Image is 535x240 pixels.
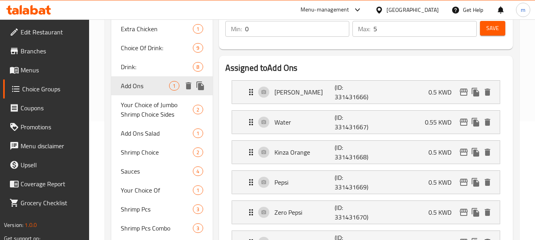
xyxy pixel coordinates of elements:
p: Zero Pepsi [274,208,335,217]
p: (ID: 331431669) [335,173,375,192]
a: Menus [3,60,89,79]
button: duplicate [194,80,206,92]
div: Expand [232,111,500,134]
div: Add Ons Salad1 [111,124,212,143]
span: Menus [21,65,83,75]
span: Your Choice Of [121,185,193,195]
li: Expand [225,77,506,107]
span: Coupons [21,103,83,113]
span: Shrimp Pcs Combo [121,223,193,233]
div: Expand [232,201,500,224]
button: delete [183,80,194,92]
p: Water [274,117,335,127]
span: m [521,6,525,14]
h2: Assigned to Add Ons [225,62,506,74]
div: Extra Chicken1 [111,19,212,38]
button: edit [458,176,470,188]
p: 0.5 KWD [428,87,458,97]
a: Promotions [3,117,89,136]
span: Sauces [121,166,193,176]
p: (ID: 331431666) [335,83,375,102]
span: Save [486,23,499,33]
button: duplicate [470,86,482,98]
button: duplicate [470,176,482,188]
a: Upsell [3,155,89,174]
button: Save [480,21,505,36]
div: Shrimp Pcs3 [111,200,212,219]
span: Choice Of Drink: [121,43,193,53]
div: Choices [193,147,203,157]
span: Version: [4,220,23,230]
div: Choices [193,105,203,114]
li: Expand [225,107,506,137]
p: Max: [358,24,370,34]
div: Choices [169,81,179,91]
span: Grocery Checklist [21,198,83,208]
div: Choices [193,204,203,214]
p: 0.55 KWD [425,117,458,127]
button: delete [482,206,493,218]
span: 1 [193,25,202,33]
div: Choices [193,185,203,195]
div: Add Ons1deleteduplicate [111,76,212,95]
div: Expand [232,171,500,194]
p: 0.5 KWD [428,208,458,217]
li: Expand [225,167,506,197]
button: delete [482,146,493,158]
span: Drink: [121,62,193,72]
span: Extra Chicken [121,24,193,34]
span: 1 [193,130,202,137]
a: Branches [3,42,89,60]
div: [GEOGRAPHIC_DATA] [386,6,439,14]
span: 3 [193,206,202,213]
div: Choices [193,166,203,176]
div: Sauces4 [111,162,212,181]
div: Shrimp Pcs Combo3 [111,219,212,238]
p: Kinza Orange [274,147,335,157]
button: delete [482,86,493,98]
button: delete [482,176,493,188]
a: Choice Groups [3,79,89,98]
span: Branches [21,46,83,56]
a: Coverage Report [3,174,89,193]
button: duplicate [470,146,482,158]
span: 2 [193,149,202,156]
p: Pepsi [274,178,335,187]
span: 9 [193,44,202,52]
a: Menu disclaimer [3,136,89,155]
div: Choice Of Drink:9 [111,38,212,57]
button: edit [458,86,470,98]
span: 1 [193,187,202,194]
span: 2 [193,106,202,113]
button: edit [458,116,470,128]
span: Shrimp Pcs [121,204,193,214]
span: Add Ons [121,81,169,91]
a: Grocery Checklist [3,193,89,212]
p: Min: [231,24,242,34]
div: Drink:8 [111,57,212,76]
span: 4 [193,168,202,175]
p: 0.5 KWD [428,178,458,187]
div: Your Choice Of1 [111,181,212,200]
p: (ID: 331431668) [335,143,375,162]
div: Expand [232,81,500,104]
p: 0.5 KWD [428,147,458,157]
p: (ID: 331431667) [335,113,375,132]
a: Coupons [3,98,89,117]
div: Expand [232,141,500,164]
span: Coverage Report [21,179,83,189]
span: 8 [193,63,202,71]
span: Your Choice of Jumbo Shrimp Choice Sides [121,100,193,119]
span: Edit Restaurant [21,27,83,37]
span: Add Ons Salad [121,129,193,138]
div: Choices [193,43,203,53]
p: [PERSON_NAME] [274,87,335,97]
div: Choices [193,223,203,233]
span: Choice Groups [22,84,83,94]
span: Shrimp Choice [121,147,193,157]
button: edit [458,206,470,218]
a: Edit Restaurant [3,23,89,42]
li: Expand [225,197,506,227]
span: Promotions [21,122,83,132]
div: Menu-management [301,5,349,15]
